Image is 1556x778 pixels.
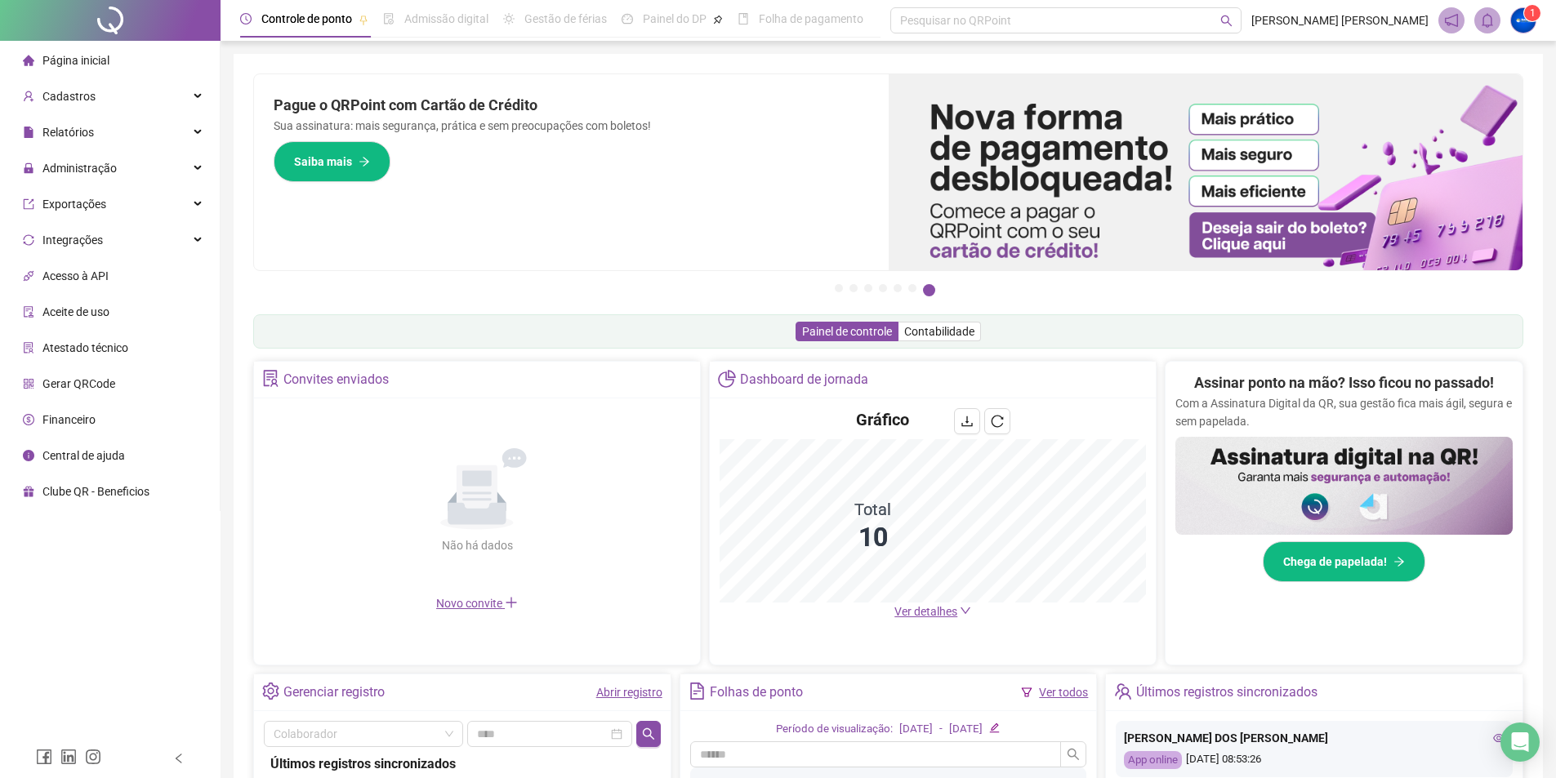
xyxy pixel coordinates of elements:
div: Dashboard de jornada [740,366,868,393]
span: Relatórios [42,126,94,139]
span: facebook [36,749,52,765]
span: Página inicial [42,54,109,67]
span: Cadastros [42,90,96,103]
button: 1 [835,284,843,292]
button: 7 [923,284,935,296]
a: Abrir registro [596,686,662,699]
span: instagram [85,749,101,765]
span: Admissão digital [404,12,488,25]
sup: Atualize o seu contato no menu Meus Dados [1524,5,1540,21]
span: audit [23,306,34,318]
div: Gerenciar registro [283,678,385,706]
span: sync [23,234,34,246]
span: Clube QR - Beneficios [42,485,149,498]
div: App online [1124,751,1182,770]
span: linkedin [60,749,77,765]
span: solution [23,342,34,353]
span: Financeiro [42,413,96,426]
span: team [1114,682,1131,700]
span: Exportações [42,198,106,211]
span: notification [1444,13,1459,28]
span: bell [1480,13,1495,28]
span: file-done [383,13,395,24]
span: left [173,753,185,764]
span: Saiba mais [294,153,352,171]
div: - [939,721,943,738]
img: banner%2F096dab35-e1a4-4d07-87c2-cf089f3812bf.png [889,74,1523,270]
span: Aceite de uso [42,305,109,318]
span: api [23,270,34,282]
button: 6 [908,284,916,292]
span: search [1067,748,1080,761]
div: [DATE] [949,721,983,738]
span: home [23,55,34,66]
span: dollar [23,414,34,425]
span: search [1220,15,1233,27]
span: info-circle [23,450,34,461]
h4: Gráfico [856,408,909,431]
span: Contabilidade [904,325,974,338]
div: [DATE] [899,721,933,738]
span: pushpin [713,15,723,24]
span: Controle de ponto [261,12,352,25]
span: Painel de controle [802,325,892,338]
span: gift [23,486,34,497]
span: down [960,605,971,616]
button: 4 [879,284,887,292]
span: Folha de pagamento [759,12,863,25]
span: search [642,727,655,740]
span: Novo convite [436,597,518,610]
h2: Assinar ponto na mão? Isso ficou no passado! [1194,371,1494,394]
button: Chega de papelada! [1263,541,1425,582]
a: Ver todos [1039,686,1088,699]
div: Open Intercom Messenger [1500,722,1540,762]
span: file-text [689,682,706,700]
span: lock [23,162,34,174]
h2: Pague o QRPoint com Cartão de Crédito [274,94,869,117]
div: Últimos registros sincronizados [1136,678,1317,706]
p: Com a Assinatura Digital da QR, sua gestão fica mais ágil, segura e sem papelada. [1175,394,1513,430]
img: banner%2F02c71560-61a6-44d4-94b9-c8ab97240462.png [1175,437,1513,535]
div: Folhas de ponto [710,678,803,706]
span: pie-chart [718,370,735,387]
div: Período de visualização: [776,721,893,738]
span: file [23,127,34,138]
span: Acesso à API [42,269,109,282]
span: filter [1021,687,1032,698]
span: reload [991,415,1004,428]
span: Administração [42,162,117,175]
span: [PERSON_NAME] [PERSON_NAME] [1251,11,1429,29]
span: Integrações [42,233,103,247]
span: Chega de papelada! [1283,553,1387,571]
span: download [961,415,974,428]
div: Não há dados [402,536,552,554]
p: Sua assinatura: mais segurança, prática e sem preocupações com boletos! [274,117,869,135]
span: export [23,198,34,210]
span: book [738,13,749,24]
span: setting [262,682,279,700]
div: Convites enviados [283,366,389,393]
span: arrow-right [1393,556,1405,567]
span: arrow-right [359,156,370,167]
div: [DATE] 08:53:26 [1124,751,1505,770]
span: Central de ajuda [42,449,125,462]
a: Ver detalhes down [894,605,971,618]
span: pushpin [359,15,368,24]
span: edit [989,722,1000,733]
span: user-add [23,91,34,102]
img: 52457 [1511,8,1536,33]
span: Atestado técnico [42,341,128,354]
span: Painel do DP [643,12,707,25]
span: 1 [1530,7,1536,19]
button: 5 [894,284,902,292]
span: solution [262,370,279,387]
span: Gerar QRCode [42,377,115,390]
button: 2 [849,284,858,292]
div: [PERSON_NAME] DOS [PERSON_NAME] [1124,729,1505,747]
span: sun [503,13,515,24]
span: plus [505,596,518,609]
div: Últimos registros sincronizados [270,754,654,774]
span: Ver detalhes [894,605,957,618]
span: eye [1493,732,1505,744]
span: Gestão de férias [524,12,607,25]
